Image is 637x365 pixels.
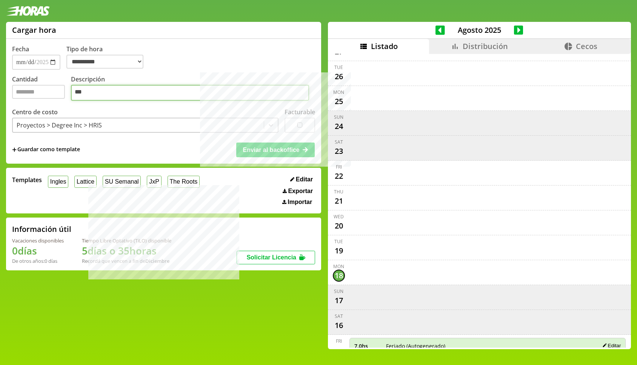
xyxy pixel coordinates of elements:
button: Solicitar Licencia [237,251,315,264]
div: Fri [336,164,342,170]
button: SU Semanal [103,176,141,187]
div: 19 [333,245,345,257]
label: Facturable [285,108,315,116]
div: Recordá que vencen a fin de [82,258,171,264]
button: Lattice [74,176,97,187]
button: Enviar al backoffice [236,143,315,157]
label: Descripción [71,75,315,103]
button: Editar [600,342,621,349]
div: 17 [333,294,345,307]
div: Sat [335,313,343,319]
textarea: Descripción [71,85,309,101]
div: 16 [333,319,345,331]
label: Centro de costo [12,108,58,116]
div: Proyectos > Degree Inc > HRIS [17,121,102,129]
span: +Guardar como template [12,146,80,154]
div: 23 [333,145,345,157]
div: 22 [333,170,345,182]
input: Cantidad [12,85,65,99]
label: Fecha [12,45,29,53]
h2: Información útil [12,224,71,234]
div: 18 [333,270,345,282]
img: logotipo [6,6,50,16]
div: 21 [333,195,345,207]
span: Enviar al backoffice [243,147,299,153]
span: Distribución [463,41,508,51]
label: Cantidad [12,75,71,103]
div: Sun [334,114,343,120]
span: Solicitar Licencia [246,254,296,261]
span: Listado [371,41,398,51]
span: Agosto 2025 [445,25,514,35]
div: Sun [334,288,343,294]
h1: Cargar hora [12,25,56,35]
div: Tue [334,64,343,71]
span: + [12,146,17,154]
div: Tiempo Libre Optativo (TiLO) disponible [82,237,171,244]
div: Fri [336,338,342,344]
span: Exportar [288,188,313,195]
h1: 0 días [12,244,64,258]
span: Feriado (Autogenerado) [386,342,582,350]
div: Vacaciones disponibles [12,237,64,244]
button: The Roots [168,176,200,187]
span: Importar [288,199,312,206]
label: Tipo de hora [66,45,149,70]
select: Tipo de hora [66,55,143,69]
div: 15 [333,344,345,356]
button: Editar [288,176,315,183]
div: 20 [333,220,345,232]
div: 24 [333,120,345,132]
div: 25 [333,95,345,107]
div: Wed [334,213,344,220]
span: Templates [12,176,42,184]
h1: 5 días o 35 horas [82,244,171,258]
button: Ingles [48,176,68,187]
div: Mon [333,89,344,95]
div: Sat [335,139,343,145]
button: Exportar [280,187,315,195]
div: De otros años: 0 días [12,258,64,264]
span: Editar [296,176,313,183]
div: Mon [333,263,344,270]
div: Thu [334,189,343,195]
span: Cecos [576,41,597,51]
button: JxP [147,176,161,187]
div: Tue [334,238,343,245]
div: scrollable content [328,54,631,348]
div: 26 [333,71,345,83]
span: 7.0 hs [354,342,381,350]
b: Diciembre [145,258,169,264]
